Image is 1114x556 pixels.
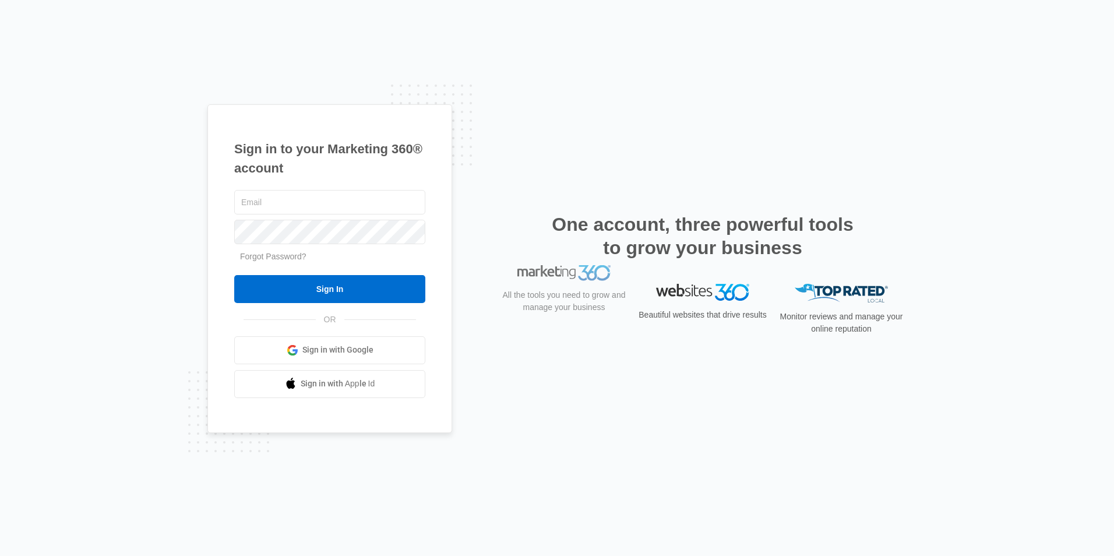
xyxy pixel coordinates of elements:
[240,252,306,261] a: Forgot Password?
[302,344,373,356] span: Sign in with Google
[316,314,344,326] span: OR
[234,336,425,364] a: Sign in with Google
[776,311,907,335] p: Monitor reviews and manage your online reputation
[795,284,888,303] img: Top Rated Local
[234,190,425,214] input: Email
[234,370,425,398] a: Sign in with Apple Id
[499,308,629,332] p: All the tools you need to grow and manage your business
[301,378,375,390] span: Sign in with Apple Id
[656,284,749,301] img: Websites 360
[234,139,425,178] h1: Sign in to your Marketing 360® account
[517,284,611,300] img: Marketing 360
[637,309,768,321] p: Beautiful websites that drive results
[548,213,857,259] h2: One account, three powerful tools to grow your business
[234,275,425,303] input: Sign In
